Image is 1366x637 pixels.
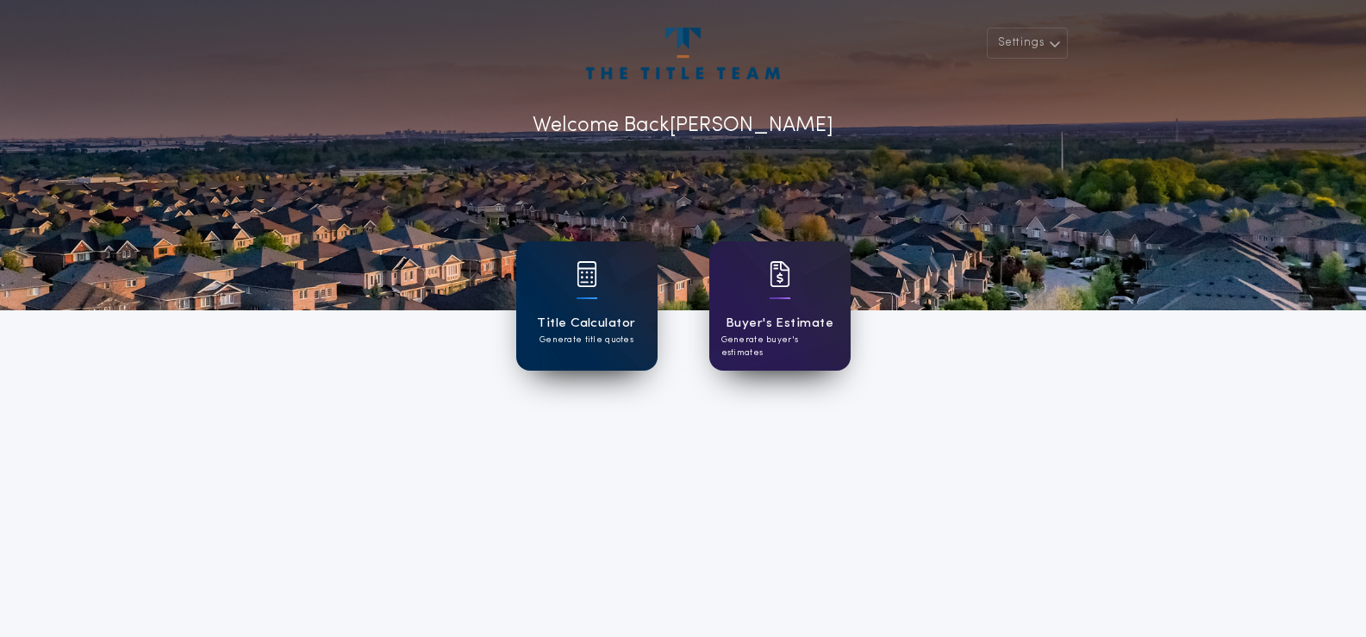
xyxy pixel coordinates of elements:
[709,241,851,371] a: card iconBuyer's EstimateGenerate buyer's estimates
[537,314,635,334] h1: Title Calculator
[721,334,839,359] p: Generate buyer's estimates
[586,28,779,79] img: account-logo
[577,261,597,287] img: card icon
[770,261,790,287] img: card icon
[726,314,833,334] h1: Buyer's Estimate
[987,28,1068,59] button: Settings
[533,110,833,141] p: Welcome Back [PERSON_NAME]
[540,334,633,347] p: Generate title quotes
[516,241,658,371] a: card iconTitle CalculatorGenerate title quotes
